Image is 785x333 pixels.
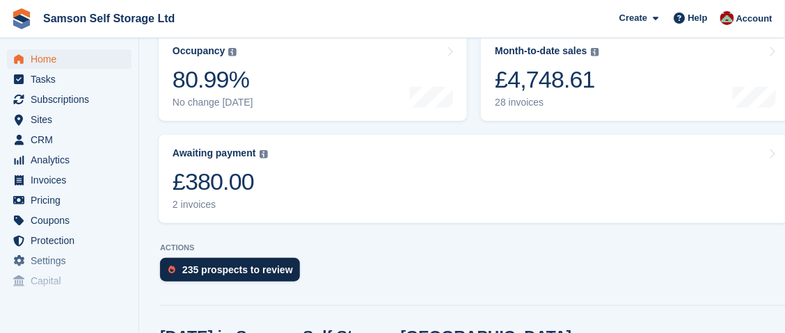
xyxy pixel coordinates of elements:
[736,12,772,26] span: Account
[7,170,132,190] a: menu
[720,11,734,25] img: Ian
[31,150,114,170] span: Analytics
[160,258,307,289] a: 235 prospects to review
[173,65,253,94] div: 80.99%
[7,150,132,170] a: menu
[260,150,268,159] img: icon-info-grey-7440780725fd019a000dd9b08b2336e03edf1995a4989e88bcd33f0948082b44.svg
[228,48,237,56] img: icon-info-grey-7440780725fd019a000dd9b08b2336e03edf1995a4989e88bcd33f0948082b44.svg
[591,48,599,56] img: icon-info-grey-7440780725fd019a000dd9b08b2336e03edf1995a4989e88bcd33f0948082b44.svg
[7,231,132,250] a: menu
[619,11,647,25] span: Create
[31,110,114,129] span: Sites
[7,190,132,210] a: menu
[31,231,114,250] span: Protection
[168,266,175,274] img: prospect-51fa495bee0391a8d652442698ab0144808aea92771e9ea1ae160a38d050c398.svg
[31,49,114,69] span: Home
[173,199,268,211] div: 2 invoices
[7,211,132,230] a: menu
[495,45,587,57] div: Month-to-date sales
[38,7,180,30] a: Samson Self Storage Ltd
[31,251,114,270] span: Settings
[7,251,132,270] a: menu
[7,49,132,69] a: menu
[31,70,114,89] span: Tasks
[31,90,114,109] span: Subscriptions
[31,271,114,291] span: Capital
[495,65,598,94] div: £4,748.61
[173,45,225,57] div: Occupancy
[31,211,114,230] span: Coupons
[182,264,293,275] div: 235 prospects to review
[31,170,114,190] span: Invoices
[173,168,268,196] div: £380.00
[7,110,132,129] a: menu
[173,97,253,108] div: No change [DATE]
[7,271,132,291] a: menu
[11,8,32,29] img: stora-icon-8386f47178a22dfd0bd8f6a31ec36ba5ce8667c1dd55bd0f319d3a0aa187defe.svg
[495,97,598,108] div: 28 invoices
[31,190,114,210] span: Pricing
[7,130,132,149] a: menu
[31,130,114,149] span: CRM
[688,11,708,25] span: Help
[173,147,256,159] div: Awaiting payment
[7,90,132,109] a: menu
[159,33,467,121] a: Occupancy 80.99% No change [DATE]
[7,70,132,89] a: menu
